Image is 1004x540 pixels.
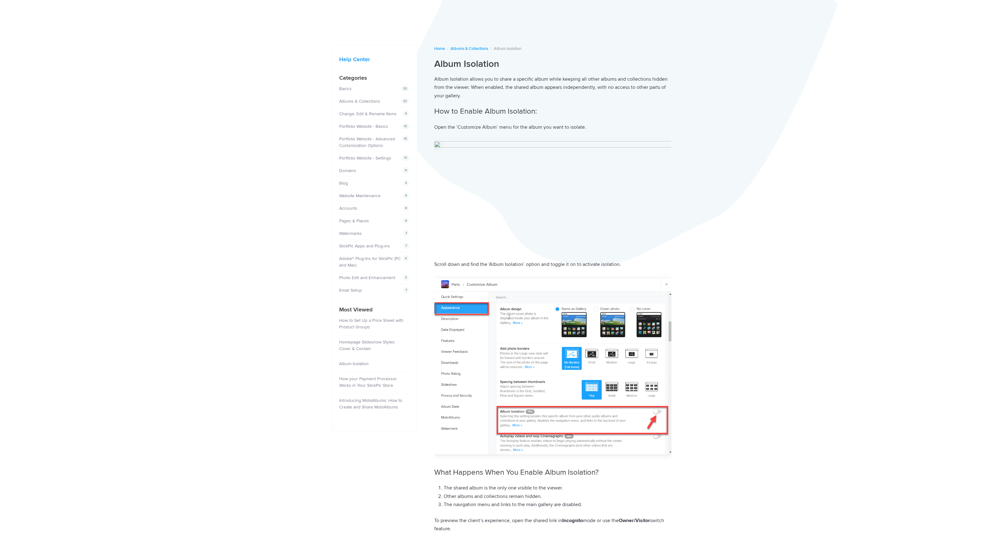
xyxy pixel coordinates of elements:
h4: Most Viewed [339,305,411,314]
a: Adobe® Plug-Ins for SlickPic (PC and Mac) [339,256,401,268]
span: 7 [403,243,409,249]
p: Scroll down and find the ‘Album Isolation’ option and toggle it on to activate isolation. [434,260,671,269]
h3: How to Enable Album Isolation: [434,106,671,117]
a: Portfolio Website - Basics [339,124,388,129]
strong: Incognito [562,517,583,524]
a: Accounts [339,206,357,211]
a: Basics [339,86,352,91]
span: 7 [403,287,409,293]
a: Domains [339,168,356,173]
a: Albums & Collections [451,46,488,51]
a: Homepage Slideshow Styles: Cover & Contain [339,339,395,351]
p: Album Isolation allows you to share a specific album while keeping all other albums and collectio... [434,75,671,100]
a: Help Center [339,56,370,63]
span: 17 [402,155,409,161]
li: The navigation menu and links to the main gallery are disabled. [444,500,671,509]
a: Portfolio Website - Advanced Customization Options [339,136,395,148]
a: Albums & Collections [339,99,380,104]
span: / [447,46,448,51]
li: Other albums and collections remain hidden. [444,492,671,501]
a: Email Setup [339,288,362,293]
span: / [490,46,492,51]
span: Album Isolation [494,46,521,51]
a: SlickPic Apps and Plug-ins [339,243,390,249]
a: Watermarks [339,231,362,236]
a: Change, Edit & Rename Items [339,111,397,116]
a: Portfolio Website - Settings [339,155,391,161]
h4: Categories [339,74,411,82]
a: Pages & Places [339,218,369,224]
span: 8 [403,218,409,224]
a: Photo Edit and Enhancement [339,275,395,280]
span: 3 [403,274,409,281]
a: Home [434,46,445,51]
p: Open the ‘Customize Album’ menu for the album you want to isolate. [434,123,671,132]
span: 9 [403,111,409,117]
a: Website Maintenance [339,193,381,198]
span: 7 [403,230,409,236]
a: Blog [339,181,348,186]
a: Introducing MobiAlbums: How to Create and Share MobiAlbums [339,398,402,410]
span: 11 [402,167,409,174]
strong: Owner/Visitor [619,517,650,524]
li: The shared album is the only one visible to the viewer. [444,484,671,492]
a: How your Payment Processor Works in Your SlickPic Store [339,376,397,388]
span: 8 [403,205,409,211]
span: 4 [403,180,409,186]
h1: Album Isolation [434,58,671,70]
h3: What Happens When You Enable Album Isolation? [434,467,671,478]
span: 22 [401,98,409,104]
span: 6 [403,255,409,262]
span: 12 [402,123,409,129]
span: 22 [401,85,409,92]
a: Album Isolation [339,361,369,366]
span: 4 [403,192,409,199]
a: How to Set Up a Price Sheet with Product Groups [339,318,403,330]
p: To preview the client’s experience, open the shared link in mode or use the switch feature. [434,516,671,533]
span: 10 [402,136,409,142]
